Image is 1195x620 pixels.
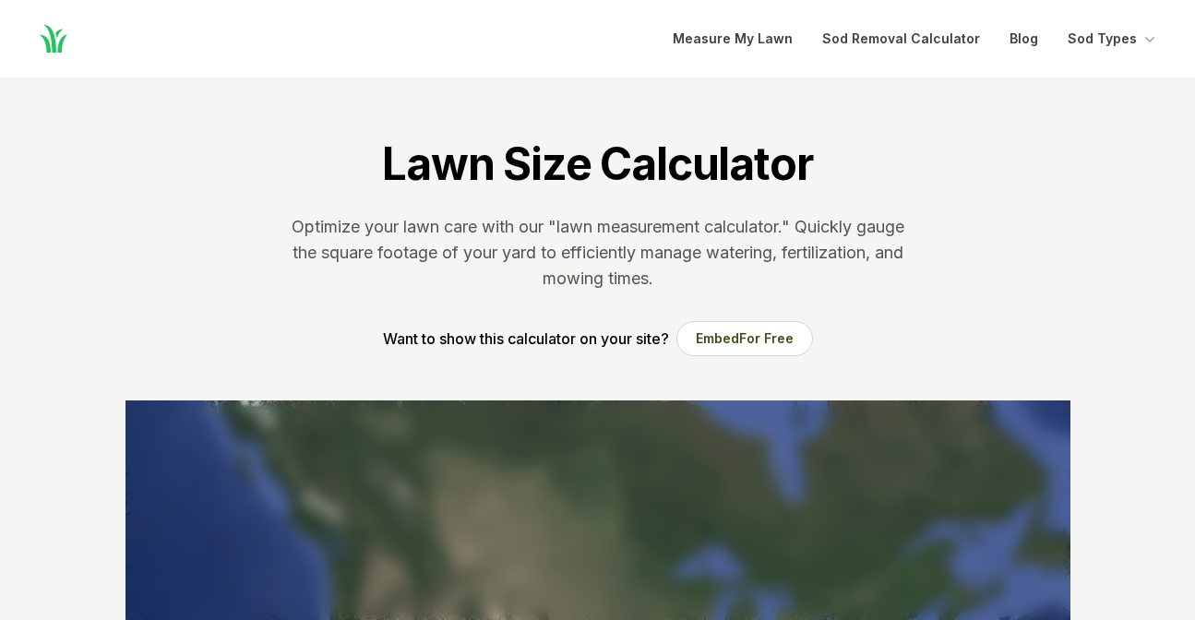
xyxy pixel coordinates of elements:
[288,214,908,292] p: Optimize your lawn care with our "lawn measurement calculator." Quickly gauge the square footage ...
[739,330,794,346] span: For Free
[382,137,812,192] h1: Lawn Size Calculator
[673,28,793,50] a: Measure My Lawn
[676,321,813,356] button: EmbedFor Free
[1010,28,1038,50] a: Blog
[1068,28,1159,50] button: Sod Types
[822,28,980,50] a: Sod Removal Calculator
[383,328,669,350] p: Want to show this calculator on your site?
